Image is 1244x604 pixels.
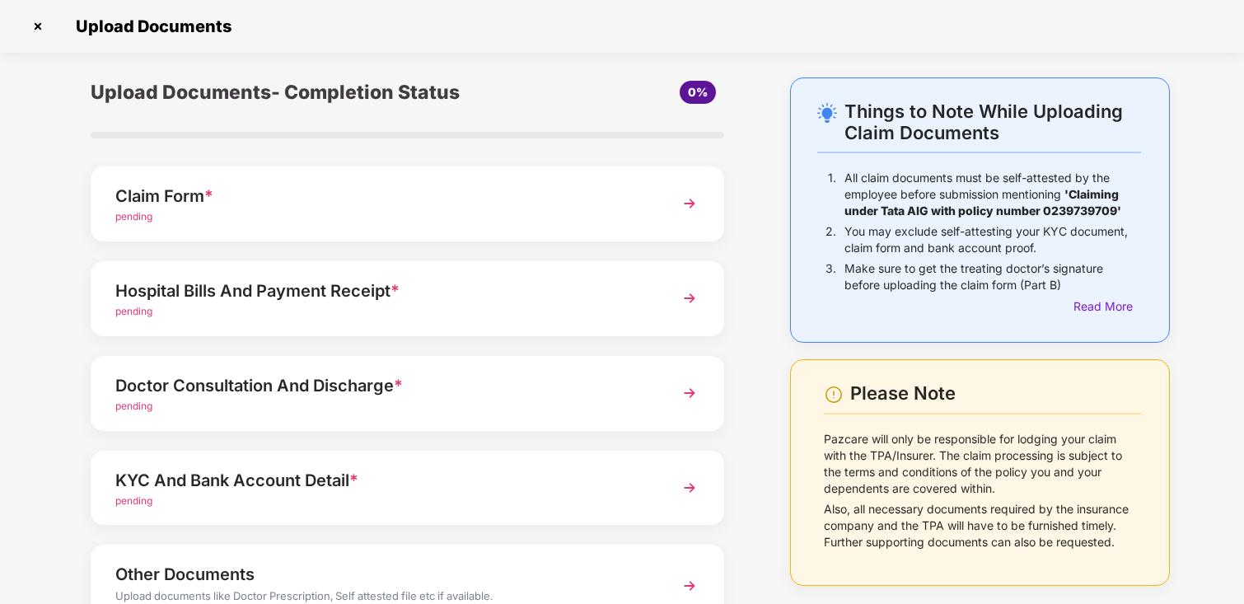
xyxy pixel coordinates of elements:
p: 2. [825,223,836,256]
img: svg+xml;base64,PHN2ZyB4bWxucz0iaHR0cDovL3d3dy53My5vcmcvMjAwMC9zdmciIHdpZHRoPSIyNC4wOTMiIGhlaWdodD... [817,103,837,123]
div: KYC And Bank Account Detail [115,467,651,494]
img: svg+xml;base64,PHN2ZyBpZD0iTmV4dCIgeG1sbnM9Imh0dHA6Ly93d3cudzMub3JnLzIwMDAvc3ZnIiB3aWR0aD0iMzYiIG... [675,473,704,503]
span: pending [115,494,152,507]
span: pending [115,305,152,317]
img: svg+xml;base64,PHN2ZyBpZD0iTmV4dCIgeG1sbnM9Imh0dHA6Ly93d3cudzMub3JnLzIwMDAvc3ZnIiB3aWR0aD0iMzYiIG... [675,378,704,408]
div: Hospital Bills And Payment Receipt [115,278,651,304]
div: Things to Note While Uploading Claim Documents [844,101,1141,143]
div: Doctor Consultation And Discharge [115,372,651,399]
div: Upload Documents- Completion Status [91,77,512,107]
span: pending [115,400,152,412]
div: Please Note [850,382,1141,405]
p: 3. [825,260,836,293]
p: You may exclude self-attesting your KYC document, claim form and bank account proof. [844,223,1141,256]
img: svg+xml;base64,PHN2ZyBpZD0iV2FybmluZ18tXzI0eDI0IiBkYXRhLW5hbWU9Ildhcm5pbmcgLSAyNHgyNCIgeG1sbnM9Im... [824,385,844,405]
img: svg+xml;base64,PHN2ZyBpZD0iTmV4dCIgeG1sbnM9Imh0dHA6Ly93d3cudzMub3JnLzIwMDAvc3ZnIiB3aWR0aD0iMzYiIG... [675,283,704,313]
span: 0% [688,85,708,99]
p: Pazcare will only be responsible for lodging your claim with the TPA/Insurer. The claim processin... [824,431,1141,497]
p: Make sure to get the treating doctor’s signature before uploading the claim form (Part B) [844,260,1141,293]
img: svg+xml;base64,PHN2ZyBpZD0iTmV4dCIgeG1sbnM9Imh0dHA6Ly93d3cudzMub3JnLzIwMDAvc3ZnIiB3aWR0aD0iMzYiIG... [675,571,704,601]
p: All claim documents must be self-attested by the employee before submission mentioning [844,170,1141,219]
img: svg+xml;base64,PHN2ZyBpZD0iQ3Jvc3MtMzJ4MzIiIHhtbG5zPSJodHRwOi8vd3d3LnczLm9yZy8yMDAwL3N2ZyIgd2lkdG... [25,13,51,40]
span: Upload Documents [59,16,240,36]
div: Read More [1073,297,1141,316]
p: Also, all necessary documents required by the insurance company and the TPA will have to be furni... [824,501,1141,550]
p: 1. [828,170,836,219]
span: pending [115,210,152,222]
div: Other Documents [115,561,651,588]
div: Claim Form [115,183,651,209]
img: svg+xml;base64,PHN2ZyBpZD0iTmV4dCIgeG1sbnM9Imh0dHA6Ly93d3cudzMub3JnLzIwMDAvc3ZnIiB3aWR0aD0iMzYiIG... [675,189,704,218]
